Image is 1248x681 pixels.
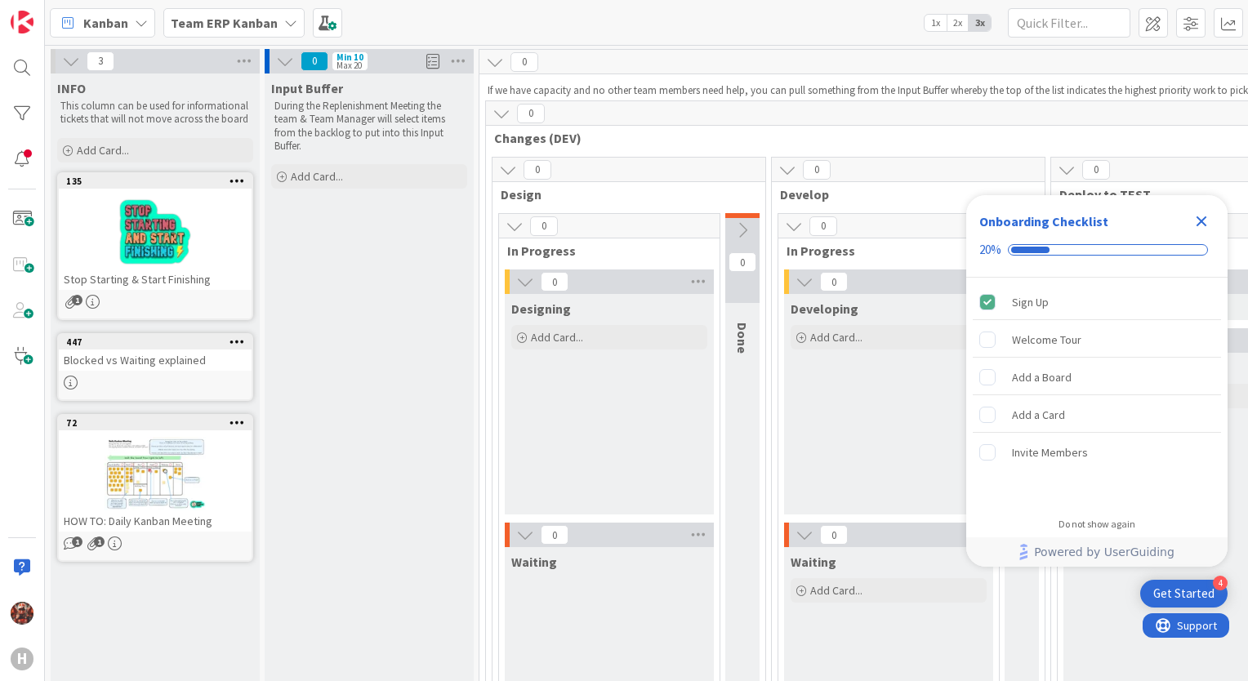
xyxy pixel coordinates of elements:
span: Add Card... [77,143,129,158]
div: 72HOW TO: Daily Kanban Meeting [59,416,252,532]
div: 135 [59,174,252,189]
div: Add a Card is incomplete. [973,397,1221,433]
b: Team ERP Kanban [171,15,278,31]
div: 72 [66,417,252,429]
span: Add Card... [810,330,862,345]
span: 0 [510,52,538,72]
div: 20% [979,243,1001,257]
div: Open Get Started checklist, remaining modules: 4 [1140,580,1228,608]
div: 447 [59,335,252,349]
img: JK [11,602,33,625]
div: H [11,648,33,670]
input: Quick Filter... [1008,8,1130,38]
div: Stop Starting & Start Finishing [59,269,252,290]
div: Invite Members [1012,443,1088,462]
div: Min 10 [337,53,363,61]
span: INFO [57,80,86,96]
div: Add a Board is incomplete. [973,359,1221,395]
span: 0 [729,252,756,272]
div: 4 [1213,576,1228,590]
a: 72HOW TO: Daily Kanban Meeting [57,414,253,562]
a: Powered by UserGuiding [974,537,1219,567]
div: 135Stop Starting & Start Finishing [59,174,252,290]
div: Checklist progress: 20% [979,243,1215,257]
span: 3 [87,51,114,71]
span: 0 [301,51,328,71]
div: 135 [66,176,252,187]
span: Develop [780,186,1024,203]
div: Welcome Tour is incomplete. [973,322,1221,358]
p: During the Replenishment Meeting the team & Team Manager will select items from the backlog to pu... [274,100,464,153]
span: 0 [517,104,545,123]
span: Add Card... [810,583,862,598]
span: 1 [72,536,82,547]
a: 135Stop Starting & Start Finishing [57,172,253,320]
div: Sign Up is complete. [973,284,1221,320]
div: 447 [66,336,252,348]
span: 2x [947,15,969,31]
div: Max 20 [337,61,362,69]
span: 0 [541,272,568,292]
span: Developing [791,300,858,317]
a: 447Blocked vs Waiting explained [57,333,253,401]
div: Blocked vs Waiting explained [59,349,252,371]
span: In Progress [507,243,699,259]
div: Checklist items [966,278,1228,507]
span: 1 [72,295,82,305]
div: HOW TO: Daily Kanban Meeting [59,510,252,532]
span: 3x [969,15,991,31]
span: Designing [511,300,571,317]
span: 0 [820,272,848,292]
span: Powered by UserGuiding [1034,542,1174,562]
span: Kanban [83,13,128,33]
div: 72 [59,416,252,430]
span: Add Card... [291,169,343,184]
div: Close Checklist [1188,208,1215,234]
div: Checklist Container [966,195,1228,567]
div: Welcome Tour [1012,330,1081,349]
div: Add a Card [1012,405,1065,425]
span: In Progress [787,243,978,259]
div: Do not show again [1059,518,1135,531]
div: Footer [966,537,1228,567]
span: 0 [524,160,551,180]
div: Add a Board [1012,367,1072,387]
span: 1x [925,15,947,31]
span: Design [501,186,745,203]
p: This column can be used for informational tickets that will not move across the board [60,100,250,127]
span: 1 [94,536,105,547]
img: Visit kanbanzone.com [11,11,33,33]
span: 0 [820,525,848,545]
span: 0 [530,216,558,236]
div: 447Blocked vs Waiting explained [59,335,252,371]
span: 0 [809,216,837,236]
div: Get Started [1153,585,1215,602]
span: Waiting [791,554,836,570]
span: Add Card... [531,330,583,345]
div: Invite Members is incomplete. [973,434,1221,470]
div: Onboarding Checklist [979,211,1108,231]
span: Input Buffer [271,80,343,96]
div: Sign Up [1012,292,1049,312]
span: 0 [541,525,568,545]
span: 0 [1082,160,1110,180]
span: Waiting [511,554,557,570]
span: 0 [803,160,831,180]
span: Done [734,323,751,354]
span: Support [34,2,74,22]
